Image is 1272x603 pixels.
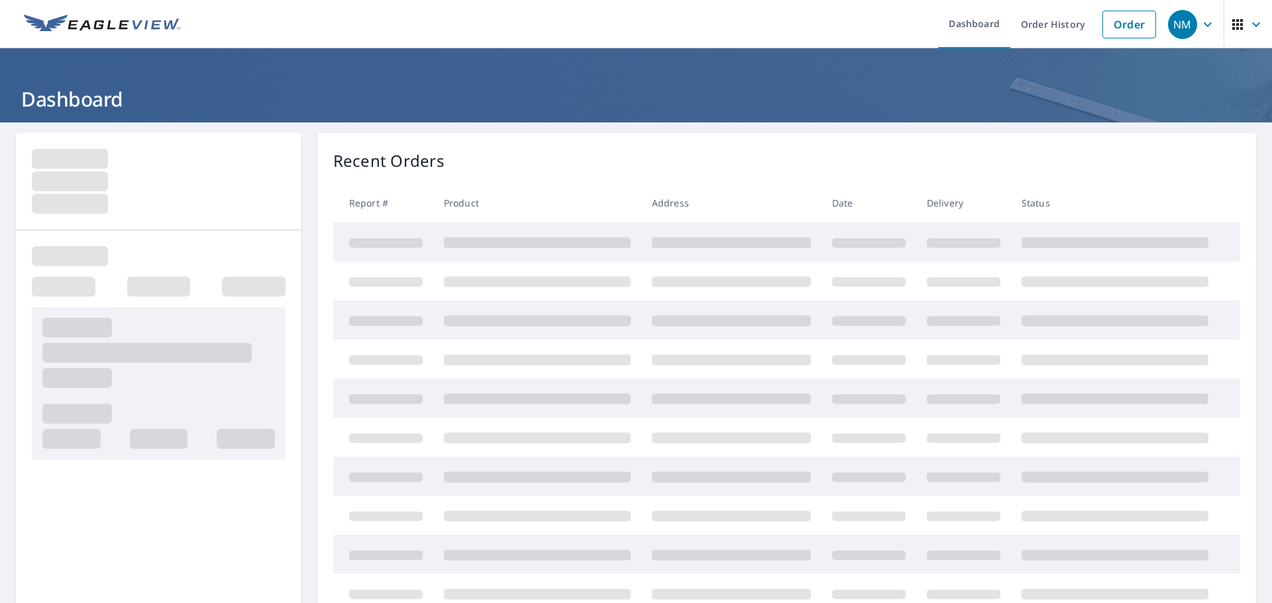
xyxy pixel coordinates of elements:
[641,183,821,222] th: Address
[433,183,641,222] th: Product
[24,15,180,34] img: EV Logo
[916,183,1011,222] th: Delivery
[1011,183,1219,222] th: Status
[333,149,445,173] p: Recent Orders
[821,183,916,222] th: Date
[1168,10,1197,39] div: NM
[16,85,1256,113] h1: Dashboard
[333,183,433,222] th: Report #
[1102,11,1156,38] a: Order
